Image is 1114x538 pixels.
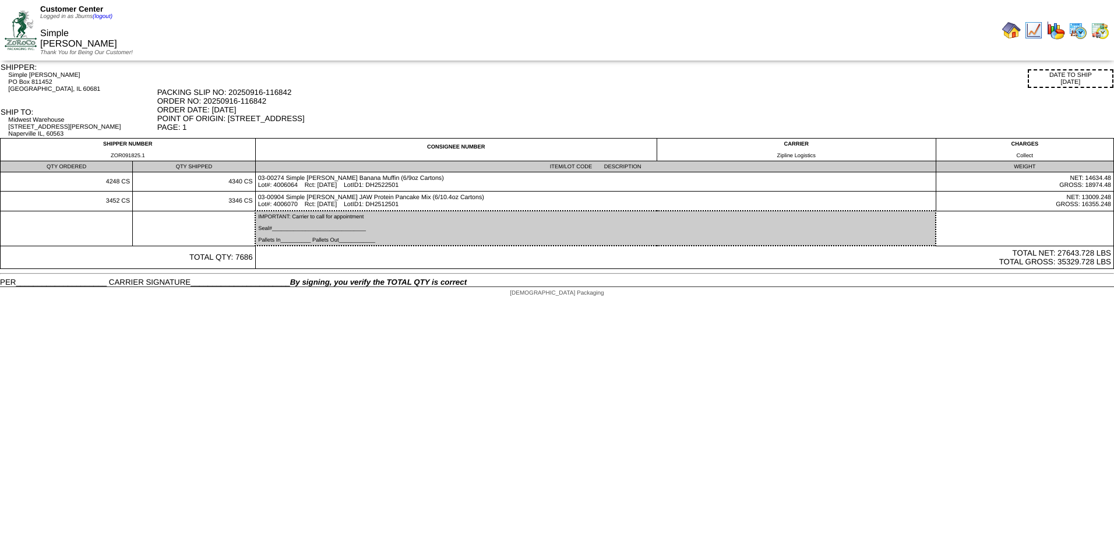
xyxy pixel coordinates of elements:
[133,192,255,211] td: 3346 CS
[255,139,657,161] td: CONSIGNEE NUMBER
[936,139,1113,161] td: CHARGES
[1,172,133,192] td: 4248 CS
[40,29,117,49] span: Simple [PERSON_NAME]
[660,153,933,158] div: Zipline Logistics
[510,290,604,296] span: [DEMOGRAPHIC_DATA] Packaging
[1,139,256,161] td: SHIPPER NUMBER
[1,161,133,172] td: QTY ORDERED
[936,172,1113,192] td: NET: 14634.48 GROSS: 18974.48
[133,172,255,192] td: 4340 CS
[40,5,103,13] span: Customer Center
[255,192,936,211] td: 03-00904 Simple [PERSON_NAME] JAW Protein Pancake Mix (6/10.4oz Cartons) Lot#: 4006070 Rct: [DATE...
[1,108,156,116] div: SHIP TO:
[936,161,1113,172] td: WEIGHT
[936,192,1113,211] td: NET: 13009.248 GROSS: 16355.248
[657,139,936,161] td: CARRIER
[1091,21,1109,40] img: calendarinout.gif
[255,161,936,172] td: ITEM/LOT CODE DESCRIPTION
[255,211,936,246] td: IMPORTANT: Carrier to call for appointment Seal#_______________________________ Pallets In_______...
[290,278,467,286] span: By signing, you verify the TOTAL QTY is correct
[3,153,253,158] div: ZOR091825.1
[1046,21,1065,40] img: graph.gif
[157,88,1113,132] div: PACKING SLIP NO: 20250916-116842 ORDER NO: 20250916-116842 ORDER DATE: [DATE] POINT OF ORIGIN: [S...
[1,63,156,72] div: SHIPPER:
[255,172,936,192] td: 03-00274 Simple [PERSON_NAME] Banana Muffin (6/9oz Cartons) Lot#: 4006064 Rct: [DATE] LotID1: DH2...
[133,161,255,172] td: QTY SHIPPED
[8,116,156,137] div: Midwest Warehouse [STREET_ADDRESS][PERSON_NAME] Naperville IL, 60563
[1,246,256,269] td: TOTAL QTY: 7686
[40,13,112,20] span: Logged in as Jburns
[1024,21,1043,40] img: line_graph.gif
[1069,21,1087,40] img: calendarprod.gif
[255,246,1113,269] td: TOTAL NET: 27643.728 LBS TOTAL GROSS: 35329.728 LBS
[5,10,37,49] img: ZoRoCo_Logo(Green%26Foil)%20jpg.webp
[1,192,133,211] td: 3452 CS
[8,72,156,93] div: Simple [PERSON_NAME] PO Box 811452 [GEOGRAPHIC_DATA], IL 60681
[40,49,133,56] span: Thank You for Being Our Customer!
[1028,69,1113,88] div: DATE TO SHIP [DATE]
[93,13,112,20] a: (logout)
[1002,21,1021,40] img: home.gif
[939,153,1111,158] div: Collect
